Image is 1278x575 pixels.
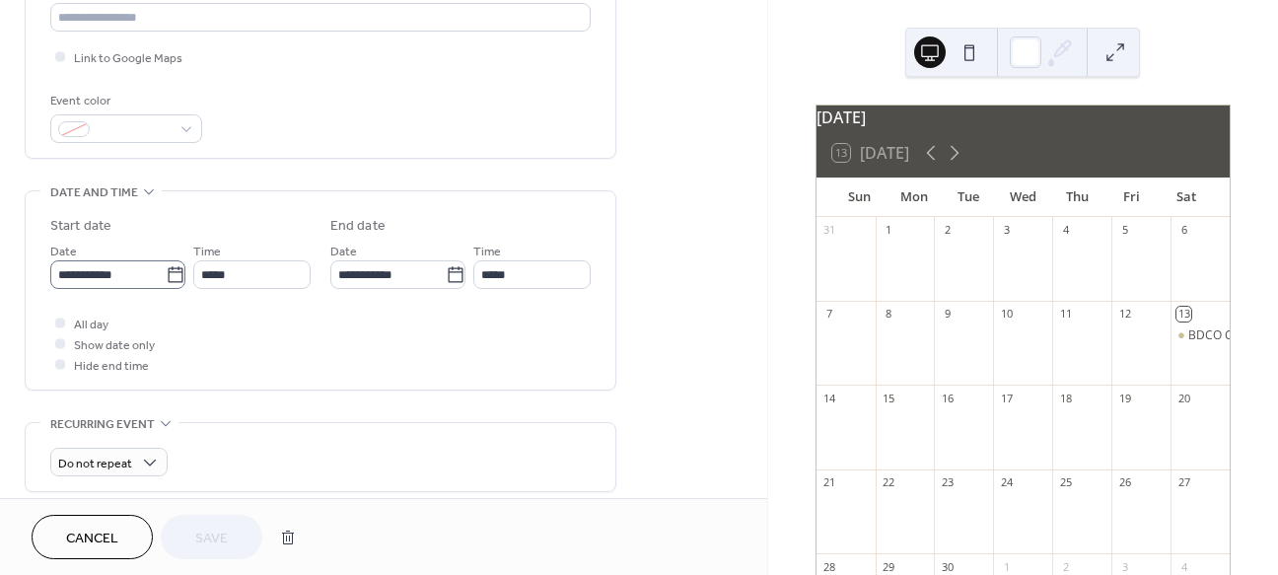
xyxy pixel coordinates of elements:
div: 24 [999,475,1014,490]
div: 13 [1176,307,1191,322]
div: 11 [1058,307,1073,322]
div: 30 [940,559,955,574]
div: 26 [1117,475,1132,490]
div: 4 [1176,559,1191,574]
div: 5 [1117,223,1132,238]
div: 20 [1176,391,1191,405]
div: Wed [996,178,1050,217]
span: Cancel [66,529,118,549]
span: Do not repeat [58,453,132,475]
div: Sun [832,178,887,217]
button: Cancel [32,515,153,559]
div: 4 [1058,223,1073,238]
div: 28 [822,559,837,574]
div: 22 [882,475,896,490]
span: Date and time [50,182,138,203]
div: 15 [882,391,896,405]
div: Start date [50,216,111,237]
div: BDCO Christmas Concert [1171,327,1230,344]
div: 12 [1117,307,1132,322]
div: 23 [940,475,955,490]
div: Mon [887,178,941,217]
div: 25 [1058,475,1073,490]
span: Show date only [74,335,155,356]
div: 21 [822,475,837,490]
div: 3 [1117,559,1132,574]
span: Link to Google Maps [74,48,182,69]
span: Time [473,242,501,262]
span: Recurring event [50,414,155,435]
div: 31 [822,223,837,238]
div: 14 [822,391,837,405]
div: 2 [940,223,955,238]
div: Event color [50,91,198,111]
div: 18 [1058,391,1073,405]
div: 8 [882,307,896,322]
div: 19 [1117,391,1132,405]
div: 27 [1176,475,1191,490]
div: 1 [882,223,896,238]
div: 16 [940,391,955,405]
div: 7 [822,307,837,322]
div: End date [330,216,386,237]
div: 29 [882,559,896,574]
span: All day [74,315,108,335]
div: 6 [1176,223,1191,238]
div: 10 [999,307,1014,322]
span: Hide end time [74,356,149,377]
span: Date [50,242,77,262]
div: 17 [999,391,1014,405]
span: Time [193,242,221,262]
div: Fri [1104,178,1159,217]
div: 9 [940,307,955,322]
div: Thu [1050,178,1104,217]
div: 2 [1058,559,1073,574]
div: 1 [999,559,1014,574]
div: Sat [1160,178,1214,217]
span: Date [330,242,357,262]
div: 3 [999,223,1014,238]
div: [DATE] [816,106,1230,129]
div: Tue [941,178,995,217]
